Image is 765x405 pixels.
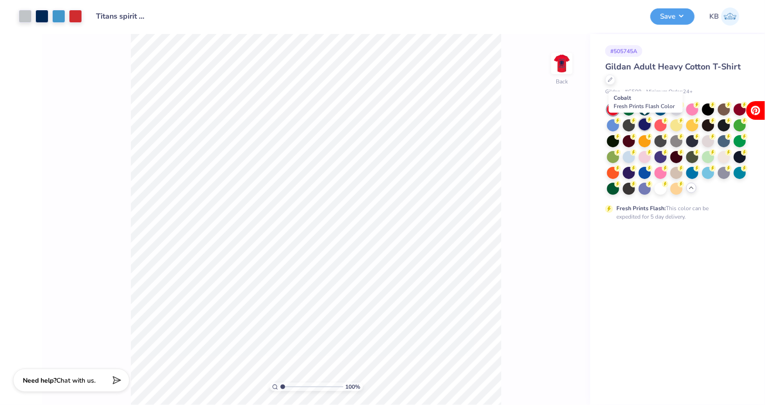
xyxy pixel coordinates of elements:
a: KB [710,7,739,26]
span: Gildan [605,88,620,96]
div: Back [556,77,568,86]
div: Cobalt [609,91,683,113]
input: Untitled Design [89,7,157,26]
div: This color can be expedited for 5 day delivery. [616,204,731,221]
button: Save [650,8,695,25]
img: Back [553,54,571,73]
strong: Need help? [23,376,56,385]
span: Gildan Adult Heavy Cotton T-Shirt [605,61,741,72]
span: 100 % [346,383,361,391]
img: Katie Binkowski [721,7,739,26]
strong: Fresh Prints Flash: [616,205,666,212]
span: Chat with us. [56,376,96,385]
div: # 505745A [605,45,642,57]
span: Fresh Prints Flash Color [614,103,675,110]
span: KB [710,11,719,22]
